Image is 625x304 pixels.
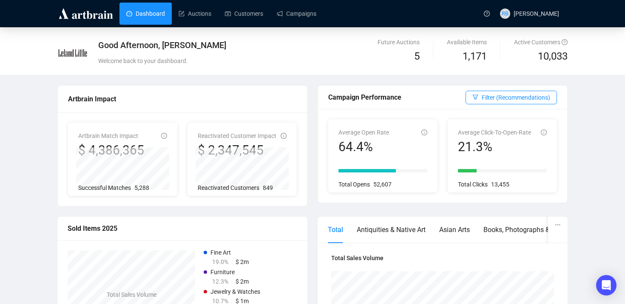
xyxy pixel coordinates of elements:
[514,10,559,17] span: [PERSON_NAME]
[357,224,426,235] div: Antiquities & Native Art
[98,39,395,51] div: Good Afternoon, [PERSON_NAME]
[68,223,297,234] div: Sold Items 2025
[107,290,156,299] h4: Total Sales Volume
[338,181,370,188] span: Total Opens
[236,258,249,265] span: $ 2m
[463,49,487,65] span: 1,171
[483,224,582,235] div: Books, Photographs & Ephemera
[555,222,561,228] span: ellipsis
[458,139,531,155] div: 21.3%
[562,39,568,45] span: question-circle
[466,91,557,104] button: Filter (Recommendations)
[328,224,343,235] div: Total
[78,142,144,158] div: $ 4,386,365
[491,181,509,188] span: 13,455
[179,3,211,25] a: Auctions
[78,184,131,191] span: Successful Matches
[161,133,167,139] span: info-circle
[331,253,554,263] h4: Total Sales Volume
[58,38,88,68] img: e73b4077b714-LelandLittle.jpg
[458,129,531,136] span: Average Click-To-Open-Rate
[198,184,259,191] span: Reactivated Customers
[210,269,235,275] span: Furniture
[236,278,249,285] span: $ 2m
[212,258,228,265] span: 19.0%
[134,184,149,191] span: 5,288
[447,37,487,47] div: Available Items
[502,9,509,18] span: RB
[212,278,228,285] span: 12.3%
[414,50,420,62] span: 5
[225,3,263,25] a: Customers
[98,56,395,66] div: Welcome back to your dashboard.
[421,129,427,135] span: info-circle
[378,37,420,47] div: Future Auctions
[78,132,138,139] span: Artbrain Match Impact
[538,49,568,65] span: 10,033
[514,39,568,46] span: Active Customers
[338,129,389,136] span: Average Open Rate
[126,3,165,25] a: Dashboard
[263,184,273,191] span: 849
[548,217,568,233] button: ellipsis
[198,142,276,158] div: $ 2,347,545
[210,249,231,256] span: Fine Art
[472,94,478,100] span: filter
[458,181,488,188] span: Total Clicks
[373,181,392,188] span: 52,607
[210,288,260,295] span: Jewelry & Watches
[439,224,470,235] div: Asian Arts
[57,7,114,20] img: logo
[338,139,389,155] div: 64.4%
[596,275,616,295] div: Open Intercom Messenger
[484,11,490,17] span: question-circle
[68,94,297,104] div: Artbrain Impact
[541,129,547,135] span: info-circle
[281,133,287,139] span: info-circle
[328,92,466,103] div: Campaign Performance
[482,93,550,102] span: Filter (Recommendations)
[277,3,316,25] a: Campaigns
[198,132,276,139] span: Reactivated Customer Impact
